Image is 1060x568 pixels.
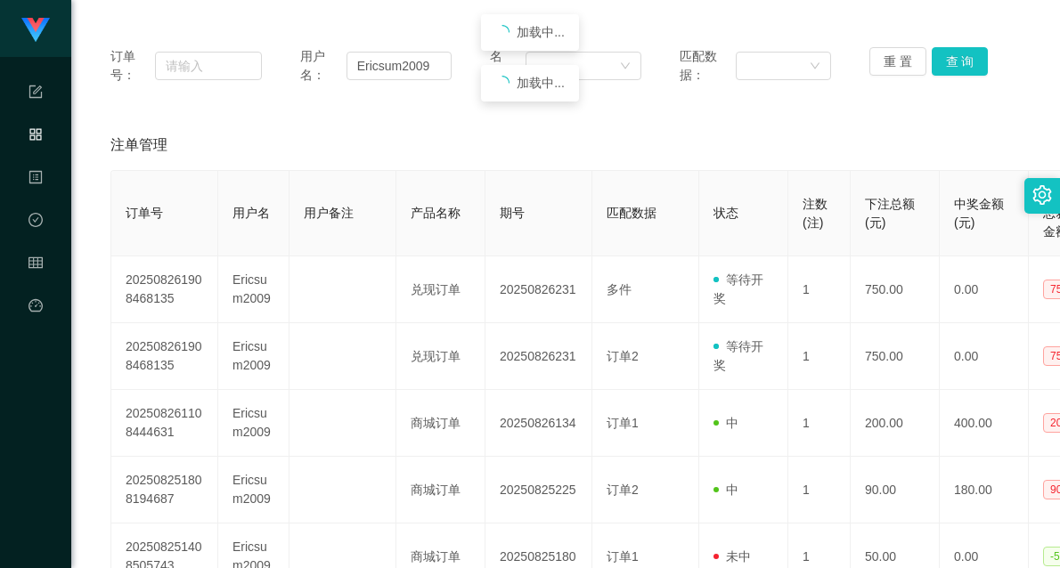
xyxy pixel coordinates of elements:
[713,416,738,430] span: 中
[485,390,592,457] td: 20250826134
[29,171,43,329] span: 内容中心
[218,256,289,323] td: Ericsum2009
[788,256,851,323] td: 1
[940,457,1029,523] td: 180.00
[396,323,485,390] td: 兑现订单
[713,339,763,372] span: 等待开奖
[713,206,738,220] span: 状态
[21,18,50,43] img: logo.9652507e.png
[940,390,1029,457] td: 400.00
[232,206,270,220] span: 用户名
[607,483,639,497] span: 订单2
[218,323,289,390] td: Ericsum2009
[218,457,289,523] td: Ericsum2009
[218,390,289,457] td: Ericsum2009
[788,457,851,523] td: 1
[29,119,43,155] i: 图标: appstore-o
[851,323,940,390] td: 750.00
[396,457,485,523] td: 商城订单
[29,288,43,468] a: 图标: dashboard平台首页
[485,323,592,390] td: 20250826231
[111,323,218,390] td: 202508261908468135
[865,197,915,230] span: 下注总额(元)
[803,197,828,230] span: 注数(注)
[495,76,510,90] i: icon: loading
[607,282,632,296] span: 多件
[607,349,639,363] span: 订单2
[111,457,218,523] td: 202508251808194687
[940,256,1029,323] td: 0.00
[304,206,354,220] span: 用户备注
[680,47,736,85] span: 匹配数据：
[126,206,163,220] span: 订单号
[517,76,565,90] span: 加载中...
[29,247,43,283] i: 图标: table
[500,206,525,220] span: 期号
[29,162,43,198] i: 图标: profile
[485,457,592,523] td: 20250825225
[411,206,461,220] span: 产品名称
[111,256,218,323] td: 202508261908468135
[485,256,592,323] td: 20250826231
[110,47,155,85] span: 订单号：
[869,47,926,76] button: 重 置
[788,390,851,457] td: 1
[713,272,763,305] span: 等待开奖
[940,323,1029,390] td: 0.00
[810,61,820,73] i: 图标: down
[713,549,751,564] span: 未中
[788,323,851,390] td: 1
[300,47,347,85] span: 用户名：
[851,457,940,523] td: 90.00
[155,52,262,80] input: 请输入
[495,25,510,39] i: icon: loading
[851,256,940,323] td: 750.00
[851,390,940,457] td: 200.00
[29,77,43,112] i: 图标: form
[954,197,1004,230] span: 中奖金额(元)
[607,416,639,430] span: 订单1
[607,206,656,220] span: 匹配数据
[1032,185,1052,205] i: 图标: setting
[29,128,43,287] span: 产品管理
[29,205,43,240] i: 图标: check-circle-o
[932,47,989,76] button: 查 询
[29,256,43,415] span: 会员管理
[110,134,167,156] span: 注单管理
[396,390,485,457] td: 商城订单
[517,25,565,39] span: 加载中...
[29,85,43,244] span: 系统配置
[111,390,218,457] td: 202508261108444631
[713,483,738,497] span: 中
[607,549,639,564] span: 订单1
[29,214,43,372] span: 数据中心
[347,52,453,80] input: 请输入
[620,61,631,73] i: 图标: down
[396,256,485,323] td: 兑现订单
